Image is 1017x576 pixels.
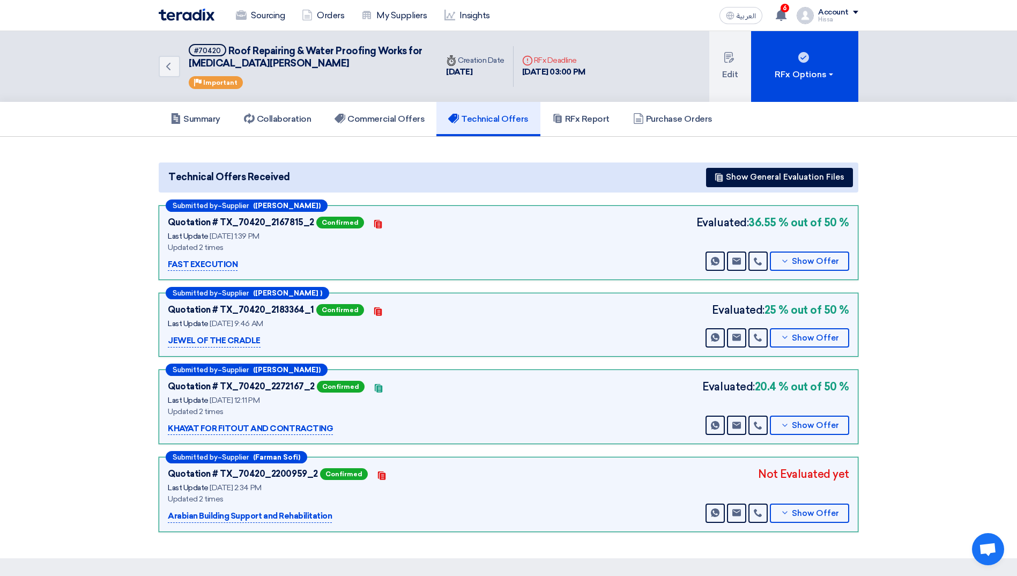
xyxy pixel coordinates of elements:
[189,44,425,70] h5: Roof Repairing & Water Proofing Works for Yasmin Mall
[173,454,218,461] span: Submitted by
[353,4,435,27] a: My Suppliers
[775,68,835,81] div: RFx Options
[719,7,762,24] button: العربية
[244,114,311,124] h5: Collaboration
[522,55,585,66] div: RFx Deadline
[168,170,290,184] span: Technical Offers Received
[159,9,214,21] img: Teradix logo
[166,451,307,463] div: –
[792,334,839,342] span: Show Offer
[168,259,237,271] p: FAST EXECUTION
[702,379,849,395] div: Evaluated:
[972,533,1004,565] div: Open chat
[253,290,322,297] b: ([PERSON_NAME] )
[159,102,232,136] a: Summary
[253,202,321,209] b: ([PERSON_NAME])
[189,45,422,69] span: Roof Repairing & Water Proofing Works for [MEDICAL_DATA][PERSON_NAME]
[168,304,314,316] div: Quotation # TX_70420_2183364_1
[168,406,436,417] div: Updated 2 times
[222,454,249,461] span: Supplier
[222,366,249,373] span: Supplier
[317,381,365,393] span: Confirmed
[792,257,839,265] span: Show Offer
[168,396,209,405] span: Last Update
[436,102,540,136] a: Technical Offers
[797,7,814,24] img: profile_test.png
[168,242,436,253] div: Updated 2 times
[222,290,249,297] span: Supplier
[253,454,300,461] b: (Farman Sofi)
[168,483,209,492] span: Last Update
[737,12,756,20] span: العربية
[210,319,263,328] span: [DATE] 9:46 AM
[436,4,499,27] a: Insights
[168,319,209,328] span: Last Update
[770,252,849,271] button: Show Offer
[168,380,315,393] div: Quotation # TX_70420_2272167_2
[173,366,218,373] span: Submitted by
[706,168,853,187] button: Show General Evaluation Files
[522,66,585,78] div: [DATE] 03:00 PM
[751,31,858,102] button: RFx Options
[168,493,436,505] div: Updated 2 times
[253,366,321,373] b: ([PERSON_NAME])
[210,396,259,405] span: [DATE] 12:11 PM
[792,422,839,430] span: Show Offer
[168,232,209,241] span: Last Update
[770,504,849,523] button: Show Offer
[446,66,504,78] div: [DATE]
[203,79,237,86] span: Important
[696,215,849,231] div: Evaluated:
[166,287,329,299] div: –
[540,102,621,136] a: RFx Report
[222,202,249,209] span: Supplier
[552,114,610,124] h5: RFx Report
[748,215,849,231] b: 36.55 % out of 50 %
[770,416,849,435] button: Show Offer
[316,217,364,228] span: Confirmed
[194,47,221,54] div: #70420
[173,202,218,209] span: Submitted by
[446,55,504,66] div: Creation Date
[316,304,364,316] span: Confirmed
[293,4,353,27] a: Orders
[210,483,261,492] span: [DATE] 2:34 PM
[173,290,218,297] span: Submitted by
[168,510,332,523] p: Arabian Building Support and Rehabilitation
[818,17,858,23] div: Hissa
[764,302,849,318] b: 25 % out of 50 %
[170,114,220,124] h5: Summary
[709,31,751,102] button: Edit
[818,8,849,17] div: Account
[758,466,849,482] div: Not Evaluated yet
[792,509,839,518] span: Show Offer
[335,114,425,124] h5: Commercial Offers
[755,379,849,395] b: 20.4 % out of 50 %
[621,102,724,136] a: Purchase Orders
[210,232,259,241] span: [DATE] 1:39 PM
[232,102,323,136] a: Collaboration
[633,114,712,124] h5: Purchase Orders
[168,423,333,435] p: KHAYAT FOR FITOUT AND CONTRACTING
[227,4,293,27] a: Sourcing
[166,364,328,376] div: –
[168,468,318,481] div: Quotation # TX_70420_2200959_2
[448,114,528,124] h5: Technical Offers
[168,335,261,348] p: JEWEL OF THE CRADLE
[320,468,368,480] span: Confirmed
[168,216,314,229] div: Quotation # TX_70420_2167815_2
[781,4,789,12] span: 6
[770,328,849,348] button: Show Offer
[166,200,328,212] div: –
[712,302,849,318] div: Evaluated:
[323,102,436,136] a: Commercial Offers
